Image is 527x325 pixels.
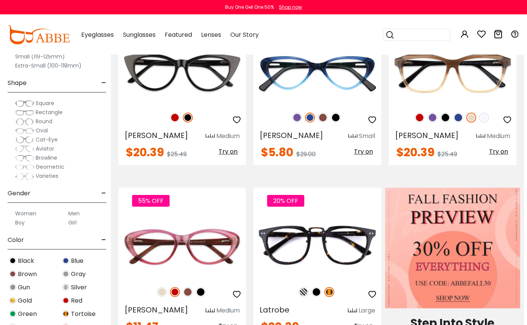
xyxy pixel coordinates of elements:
[36,99,54,107] span: Square
[260,130,323,141] span: [PERSON_NAME]
[476,133,485,139] img: size ruler
[311,287,321,297] img: Black
[230,30,259,39] span: Our Story
[15,209,36,218] label: Women
[126,144,164,160] span: $20.39
[62,310,69,317] img: Tortoise
[196,287,206,297] img: Black
[62,284,69,291] img: Silver
[318,113,328,122] img: Brown
[124,305,188,315] span: [PERSON_NAME]
[15,163,34,171] img: Geometric.png
[260,305,289,315] span: Latrobe
[201,30,221,39] span: Lenses
[62,270,69,278] img: Gray
[428,113,437,122] img: Purple
[71,309,96,319] span: Tortoise
[170,113,180,122] img: Red
[183,113,193,122] img: Black
[354,147,373,156] span: Try on
[18,296,32,305] span: Gold
[8,231,24,249] span: Color
[292,113,302,122] img: Purple
[279,4,302,11] div: Shop now
[36,127,48,134] span: Oval
[216,147,240,157] button: Try on
[36,136,58,143] span: Cat-Eye
[299,287,308,297] img: Pattern
[216,132,240,141] div: Medium
[253,215,381,279] img: Tortoise Latrobe - Acetate ,Adjust Nose Pads
[487,132,510,141] div: Medium
[124,130,188,141] span: [PERSON_NAME]
[9,297,16,304] img: Gold
[36,108,63,116] span: Rectangle
[68,218,77,227] label: Girl
[331,113,341,122] img: Black
[352,147,375,157] button: Try on
[219,147,238,156] span: Try on
[15,100,34,107] img: Square.png
[253,41,381,104] img: Blue Hannah - Acetate ,Universal Bridge Fit
[183,287,193,297] img: Brown
[81,30,114,39] span: Eyeglasses
[71,283,87,292] span: Silver
[68,209,80,218] label: Men
[123,30,156,39] span: Sunglasses
[9,310,16,317] img: Green
[348,308,357,314] img: size ruler
[15,61,82,70] label: Extra-Small (100-118mm)
[15,145,34,153] img: Aviator.png
[36,154,57,162] span: Browline
[479,113,489,122] img: Translucent
[62,297,69,304] img: Red
[487,147,510,157] button: Try on
[216,306,240,315] div: Medium
[118,41,246,104] img: Black Nora - Acetate ,Universal Bridge Fit
[132,195,170,207] span: 55% OFF
[18,270,37,279] span: Brown
[36,172,58,180] span: Varieties
[165,30,192,39] span: Featured
[118,215,246,279] img: Red Irene - Acetate ,Universal Bridge Fit
[15,127,34,135] img: Oval.png
[8,184,30,203] span: Gender
[101,74,106,92] span: -
[167,150,187,159] span: $25.49
[206,308,215,314] img: size ruler
[415,113,425,122] img: Red
[157,287,167,297] img: Cream
[206,133,215,139] img: size ruler
[296,150,316,159] span: $29.00
[8,25,70,44] img: abbeglasses.com
[9,284,16,291] img: Gun
[71,296,82,305] span: Red
[437,150,457,159] span: $25.49
[15,52,65,61] label: Small (119-125mm)
[324,287,334,297] img: Tortoise
[275,4,302,10] a: Shop now
[385,188,520,308] img: Fall Fashion Sale
[18,256,34,265] span: Black
[62,257,69,264] img: Blue
[18,309,37,319] span: Green
[8,74,27,92] span: Shape
[9,257,16,264] img: Black
[170,287,180,297] img: Red
[71,256,83,265] span: Blue
[36,163,64,171] span: Geometric
[489,147,508,156] span: Try on
[15,218,25,227] label: Boy
[225,4,274,11] div: Buy One Get One 50%
[389,41,516,104] img: Cream Sonia - Acetate ,Eyeglasses
[440,113,450,122] img: Black
[18,283,30,292] span: Gun
[15,154,34,162] img: Browline.png
[359,306,375,315] div: Large
[348,133,357,139] img: size ruler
